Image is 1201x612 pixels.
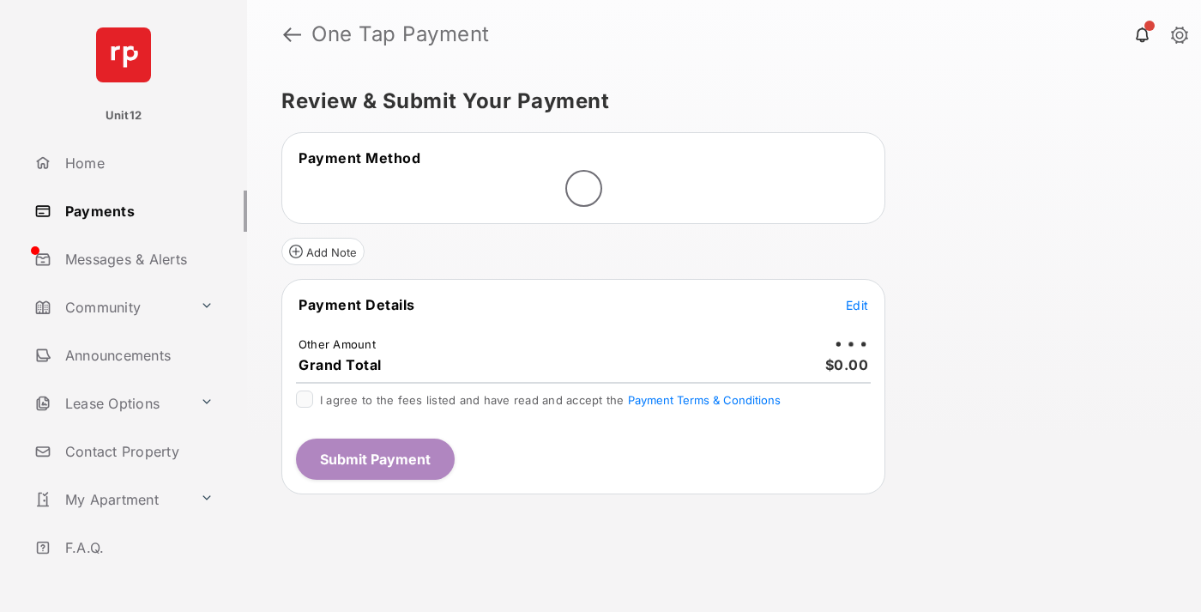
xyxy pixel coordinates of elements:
[825,356,869,373] span: $0.00
[846,296,868,313] button: Edit
[846,298,868,312] span: Edit
[281,91,1153,112] h5: Review & Submit Your Payment
[27,527,247,568] a: F.A.Q.
[106,107,142,124] p: Unit12
[27,239,247,280] a: Messages & Alerts
[281,238,365,265] button: Add Note
[27,335,247,376] a: Announcements
[299,356,382,373] span: Grand Total
[27,431,247,472] a: Contact Property
[27,383,193,424] a: Lease Options
[27,479,193,520] a: My Apartment
[299,149,420,167] span: Payment Method
[296,439,455,480] button: Submit Payment
[27,191,247,232] a: Payments
[311,24,490,45] strong: One Tap Payment
[628,393,781,407] button: I agree to the fees listed and have read and accept the
[27,287,193,328] a: Community
[27,142,247,184] a: Home
[299,296,415,313] span: Payment Details
[298,336,377,352] td: Other Amount
[96,27,151,82] img: svg+xml;base64,PHN2ZyB4bWxucz0iaHR0cDovL3d3dy53My5vcmcvMjAwMC9zdmciIHdpZHRoPSI2NCIgaGVpZ2h0PSI2NC...
[320,393,781,407] span: I agree to the fees listed and have read and accept the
